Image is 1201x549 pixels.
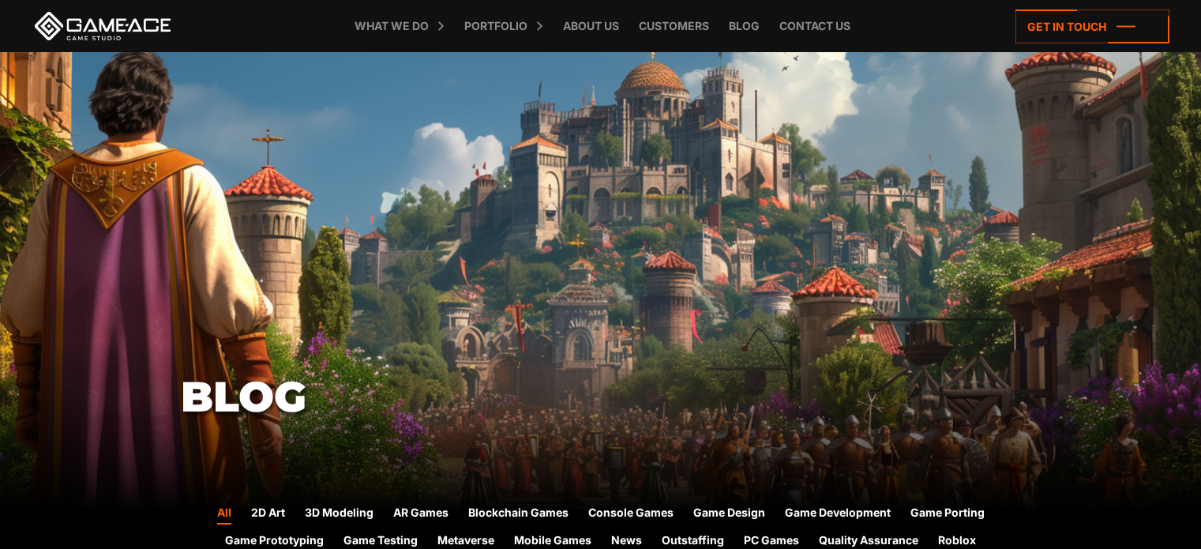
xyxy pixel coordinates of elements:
h1: Blog [181,374,1022,420]
a: Game Design [693,504,765,525]
a: Blockchain Games [468,504,569,525]
a: Game Porting [910,504,985,525]
a: Console Games [588,504,674,525]
a: 2D Art [251,504,285,525]
a: AR Games [393,504,448,525]
a: Get in touch [1015,9,1169,43]
a: Game Development [785,504,891,525]
a: All [217,504,231,525]
a: 3D Modeling [305,504,373,525]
